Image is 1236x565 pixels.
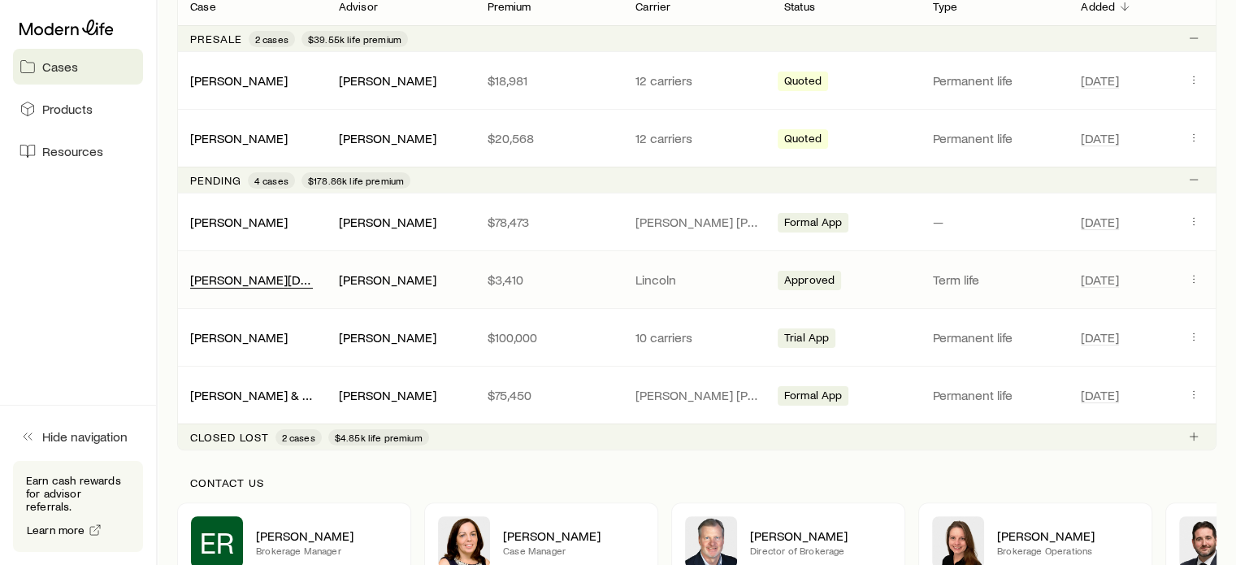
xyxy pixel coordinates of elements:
[487,214,609,230] p: $78,473
[1081,72,1119,89] span: [DATE]
[933,72,1056,89] p: Permanent life
[254,174,288,187] span: 4 cases
[13,461,143,552] div: Earn cash rewards for advisor referrals.Learn more
[1081,387,1119,403] span: [DATE]
[190,214,288,229] a: [PERSON_NAME]
[335,431,423,444] span: $4.85k life premium
[190,272,420,287] a: [PERSON_NAME][DEMOGRAPHIC_DATA]
[13,419,143,454] button: Hide navigation
[42,59,78,75] span: Cases
[784,389,843,406] span: Formal App
[339,72,436,89] div: [PERSON_NAME]
[784,74,822,91] span: Quoted
[635,72,758,89] p: 12 carriers
[784,132,822,149] span: Quoted
[255,33,288,46] span: 2 cases
[13,91,143,127] a: Products
[190,214,288,231] div: [PERSON_NAME]
[933,329,1056,346] p: Permanent life
[487,387,609,403] p: $75,450
[42,143,103,159] span: Resources
[933,130,1056,146] p: Permanent life
[487,329,609,346] p: $100,000
[635,329,758,346] p: 10 carriers
[42,428,128,445] span: Hide navigation
[339,130,436,147] div: [PERSON_NAME]
[1081,329,1119,346] span: [DATE]
[190,431,269,444] p: Closed lost
[282,431,315,444] span: 2 cases
[750,528,891,544] p: [PERSON_NAME]
[190,174,241,187] p: Pending
[750,544,891,557] p: Director of Brokerage
[933,214,1056,230] p: —
[1081,214,1119,230] span: [DATE]
[933,272,1056,288] p: Term life
[190,72,288,88] a: [PERSON_NAME]
[487,272,609,288] p: $3,410
[339,214,436,231] div: [PERSON_NAME]
[635,214,758,230] p: [PERSON_NAME] [PERSON_NAME]
[487,130,609,146] p: $20,568
[339,329,436,346] div: [PERSON_NAME]
[1081,130,1119,146] span: [DATE]
[503,528,644,544] p: [PERSON_NAME]
[190,272,313,289] div: [PERSON_NAME][DEMOGRAPHIC_DATA]
[308,33,401,46] span: $39.55k life premium
[933,387,1056,403] p: Permanent life
[784,273,835,290] span: Approved
[13,49,143,85] a: Cases
[635,130,758,146] p: 12 carriers
[784,331,829,348] span: Trial App
[190,130,288,146] a: [PERSON_NAME]
[997,544,1138,557] p: Brokerage Operations
[190,130,288,147] div: [PERSON_NAME]
[635,387,758,403] p: [PERSON_NAME] [PERSON_NAME]
[308,174,404,187] span: $178.86k life premium
[42,101,93,117] span: Products
[784,215,843,233] span: Formal App
[635,272,758,288] p: Lincoln
[339,272,436,289] div: [PERSON_NAME]
[190,329,288,345] a: [PERSON_NAME]
[256,528,397,544] p: [PERSON_NAME]
[190,387,400,402] a: [PERSON_NAME] & [PERSON_NAME]
[190,33,242,46] p: Presale
[190,476,1203,489] p: Contact us
[1081,272,1119,288] span: [DATE]
[256,544,397,557] p: Brokerage Manager
[503,544,644,557] p: Case Manager
[190,72,288,89] div: [PERSON_NAME]
[190,387,313,404] div: [PERSON_NAME] & [PERSON_NAME]
[200,526,234,558] span: ER
[26,474,130,513] p: Earn cash rewards for advisor referrals.
[339,387,436,404] div: [PERSON_NAME]
[997,528,1138,544] p: [PERSON_NAME]
[190,329,288,346] div: [PERSON_NAME]
[487,72,609,89] p: $18,981
[27,524,85,536] span: Learn more
[13,133,143,169] a: Resources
